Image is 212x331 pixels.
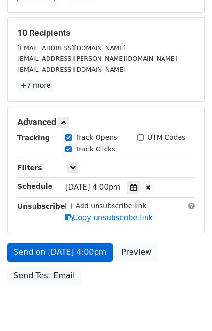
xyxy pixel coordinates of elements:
[76,132,117,143] label: Track Opens
[17,55,177,62] small: [EMAIL_ADDRESS][PERSON_NAME][DOMAIN_NAME]
[17,80,54,92] a: +7 more
[65,183,120,192] span: [DATE] 4:00pm
[76,144,115,154] label: Track Clicks
[7,243,113,262] a: Send on [DATE] 4:00pm
[147,132,185,143] label: UTM Codes
[17,44,126,51] small: [EMAIL_ADDRESS][DOMAIN_NAME]
[115,243,158,262] a: Preview
[17,117,195,128] h5: Advanced
[163,284,212,331] iframe: Chat Widget
[17,28,195,38] h5: 10 Recipients
[17,202,65,210] strong: Unsubscribe
[76,201,147,211] label: Add unsubscribe link
[17,164,42,172] strong: Filters
[7,266,81,285] a: Send Test Email
[17,134,50,142] strong: Tracking
[65,214,153,222] a: Copy unsubscribe link
[17,66,126,73] small: [EMAIL_ADDRESS][DOMAIN_NAME]
[17,182,52,190] strong: Schedule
